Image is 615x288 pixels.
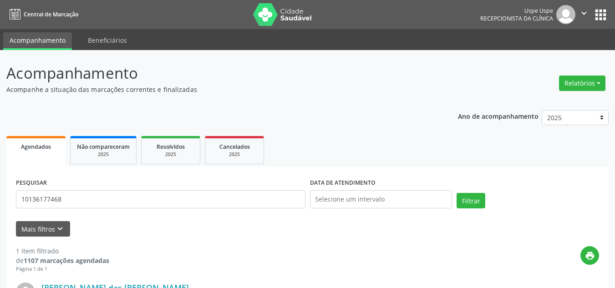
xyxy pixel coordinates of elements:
p: Acompanhamento [6,62,428,85]
button: apps [593,7,609,23]
a: Acompanhamento [3,32,72,50]
button:  [575,5,593,24]
label: DATA DE ATENDIMENTO [310,176,376,190]
button: Relatórios [559,76,605,91]
div: 2025 [77,151,130,158]
span: Cancelados [219,143,250,151]
p: Ano de acompanhamento [458,110,539,121]
img: img [556,5,575,24]
div: de [16,256,109,265]
div: 2025 [148,151,193,158]
span: Recepcionista da clínica [480,15,553,22]
span: Agendados [21,143,51,151]
input: Selecione um intervalo [310,190,452,208]
label: PESQUISAR [16,176,47,190]
p: Acompanhe a situação das marcações correntes e finalizadas [6,85,428,94]
strong: 1107 marcações agendadas [24,256,109,265]
input: Nome, código do beneficiário ou CPF [16,190,305,208]
div: Página 1 de 1 [16,265,109,273]
div: 1 item filtrado [16,246,109,256]
i:  [579,8,589,18]
span: Central de Marcação [24,10,78,18]
i: print [585,251,595,261]
div: 2025 [212,151,257,158]
span: Não compareceram [77,143,130,151]
button: Mais filtroskeyboard_arrow_down [16,221,70,237]
button: print [580,246,599,265]
a: Central de Marcação [6,7,78,22]
button: Filtrar [457,193,485,208]
a: Beneficiários [81,32,133,48]
i: keyboard_arrow_down [55,224,65,234]
div: Uspe Uspe [480,7,553,15]
span: Resolvidos [157,143,185,151]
